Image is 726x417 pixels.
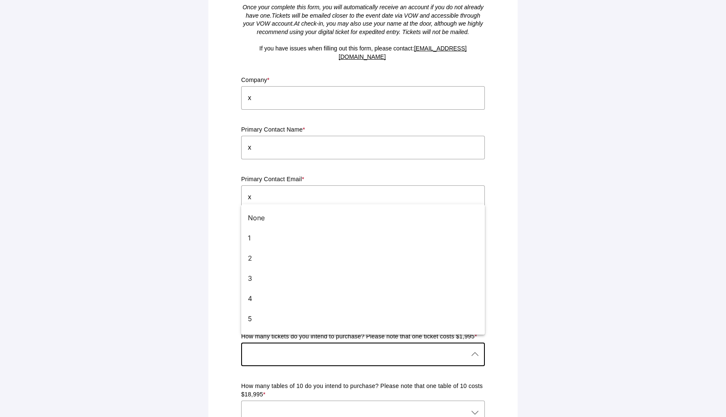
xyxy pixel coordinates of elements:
i: Clear [456,250,466,260]
p: Are you a 2025 award winner/nominee or honoring any 2025 award winner(s) or nominee(s)? [241,225,485,242]
p: Company [241,76,485,84]
p: How many tables of 10 do you intend to purchase? Please note that one table of 10 costs $18,995 [241,382,485,399]
em: At check-in, you may also use your name at the door, although we highly recommend using your digi... [243,12,483,35]
a: [EMAIL_ADDRESS][DOMAIN_NAME] [339,45,467,60]
span: Yes [248,250,259,260]
p: If so, please state the name and/or category below: [241,283,485,291]
p: How many tickets do you intend to purchase? Please note that one ticket costs $1,995 [241,333,485,341]
p: Primary Contact Name [241,126,485,134]
span: : [413,45,414,52]
p: Primary Contact Email [241,175,485,184]
span: Once your complete this form, you will automatically receive an account if you do not already hav... [242,4,484,19]
span: Tickets will be emailed closer to the event date via VOW and accessible through your VOW account. [243,12,480,27]
span: If you have issues when filling out this form, please contact [259,45,466,60]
